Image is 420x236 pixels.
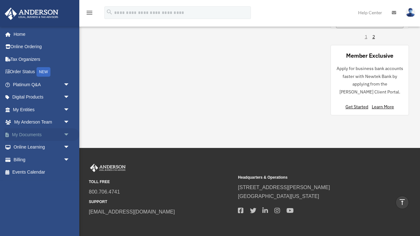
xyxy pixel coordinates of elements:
[396,196,409,209] a: vertical_align_top
[346,52,393,60] div: Member Exclusive
[345,104,371,110] a: Get Started
[238,194,319,199] a: [GEOGRAPHIC_DATA][US_STATE]
[86,9,93,16] i: menu
[4,78,79,91] a: Platinum Q&Aarrow_drop_down
[372,34,375,40] a: 2
[36,67,50,77] div: NEW
[238,185,330,190] a: [STREET_ADDRESS][PERSON_NAME]
[63,103,76,116] span: arrow_drop_down
[4,141,79,154] a: Online Learningarrow_drop_down
[4,166,79,179] a: Events Calendar
[4,91,79,104] a: Digital Productsarrow_drop_down
[63,153,76,166] span: arrow_drop_down
[89,199,233,205] small: SUPPORT
[4,66,79,79] a: Order StatusNEW
[63,141,76,154] span: arrow_drop_down
[89,189,120,195] a: 800.706.4741
[89,179,233,185] small: TOLL FREE
[398,198,406,206] i: vertical_align_top
[4,103,79,116] a: My Entitiesarrow_drop_down
[63,78,76,91] span: arrow_drop_down
[4,53,79,66] a: Tax Organizers
[63,116,76,129] span: arrow_drop_down
[89,209,175,214] a: [EMAIL_ADDRESS][DOMAIN_NAME]
[4,128,79,141] a: My Documentsarrow_drop_down
[63,91,76,104] span: arrow_drop_down
[63,128,76,141] span: arrow_drop_down
[106,9,113,16] i: search
[4,116,79,129] a: My Anderson Teamarrow_drop_down
[336,65,404,96] p: Apply for business bank accounts faster with Newtek Bank by applying from the [PERSON_NAME] Clien...
[4,153,79,166] a: Billingarrow_drop_down
[372,104,394,110] a: Learn More
[406,8,415,17] img: User Pic
[4,28,76,41] a: Home
[238,174,383,181] small: Headquarters & Operations
[4,41,79,53] a: Online Ordering
[86,11,93,16] a: menu
[3,8,60,20] img: Anderson Advisors Platinum Portal
[89,164,127,172] img: Anderson Advisors Platinum Portal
